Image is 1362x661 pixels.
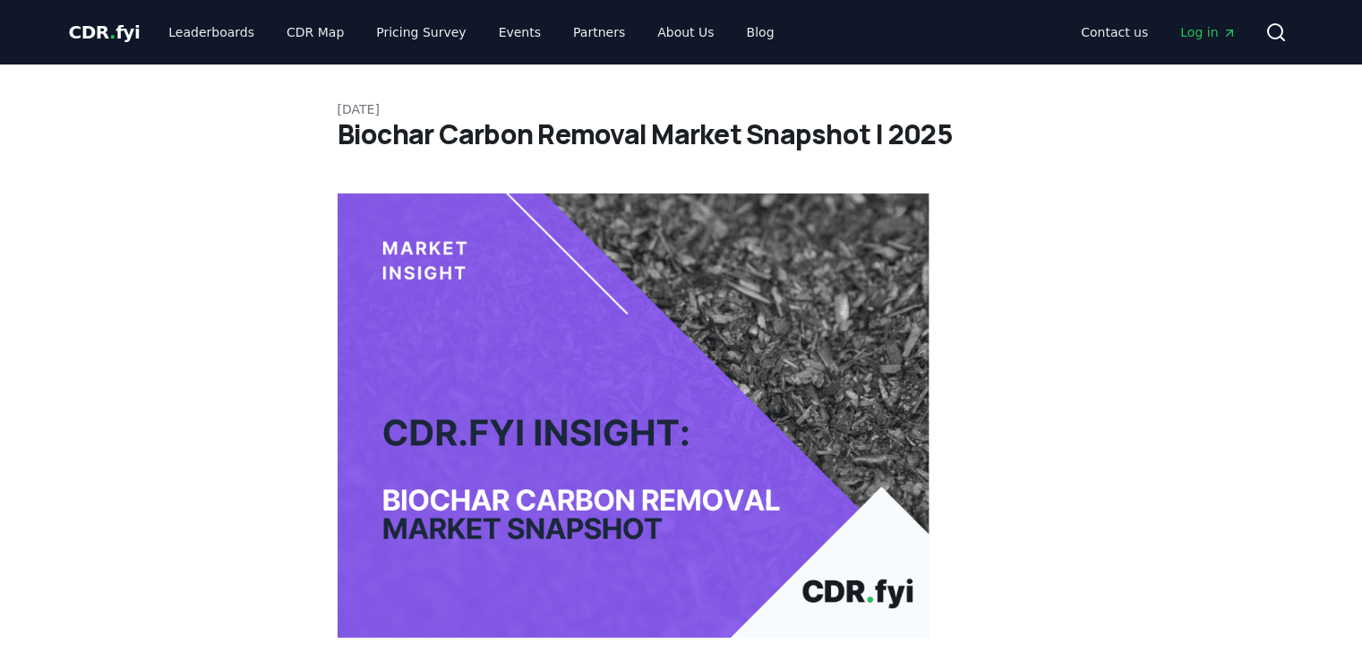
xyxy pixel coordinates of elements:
[69,20,141,45] a: CDR.fyi
[1066,16,1250,48] nav: Main
[154,16,269,48] a: Leaderboards
[1166,16,1250,48] a: Log in
[484,16,555,48] a: Events
[338,100,1025,118] p: [DATE]
[338,118,1025,150] h1: Biochar Carbon Removal Market Snapshot | 2025
[1180,23,1236,41] span: Log in
[154,16,788,48] nav: Main
[272,16,358,48] a: CDR Map
[362,16,480,48] a: Pricing Survey
[1066,16,1162,48] a: Contact us
[732,16,789,48] a: Blog
[338,193,930,638] img: blog post image
[559,16,639,48] a: Partners
[643,16,728,48] a: About Us
[69,21,141,43] span: CDR fyi
[109,21,116,43] span: .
